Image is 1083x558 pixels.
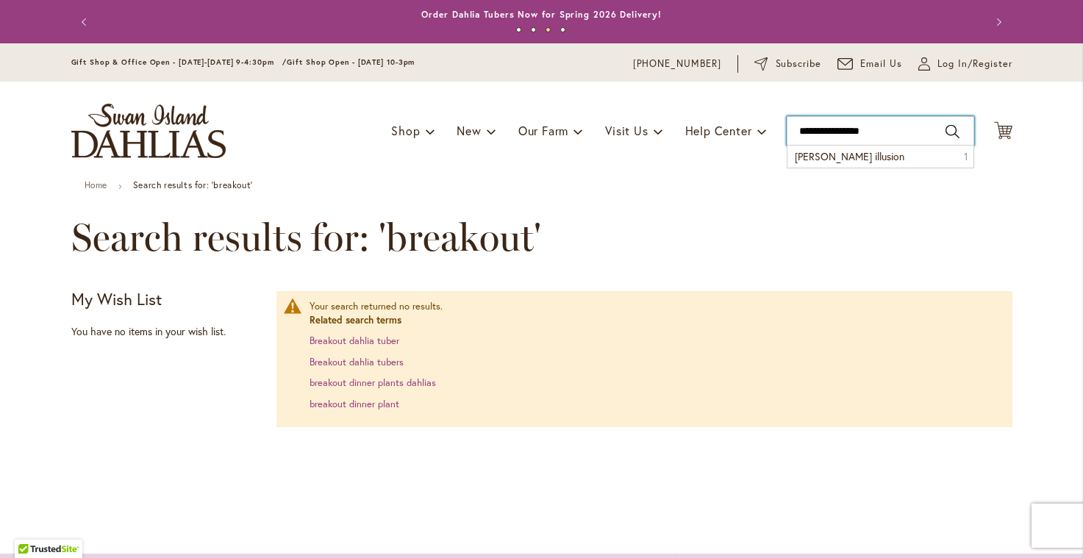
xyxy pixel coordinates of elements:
[918,57,1012,71] a: Log In/Register
[546,27,551,32] button: 3 of 4
[983,7,1012,37] button: Next
[71,324,268,339] div: You have no items in your wish list.
[560,27,565,32] button: 4 of 4
[516,27,521,32] button: 1 of 4
[531,27,536,32] button: 2 of 4
[391,123,420,138] span: Shop
[85,179,107,190] a: Home
[937,57,1012,71] span: Log In/Register
[795,149,904,163] span: [PERSON_NAME] illusion
[310,398,399,410] a: breakout dinner plant
[287,57,415,67] span: Gift Shop Open - [DATE] 10-3pm
[71,7,101,37] button: Previous
[457,123,481,138] span: New
[71,104,226,158] a: store logo
[421,9,661,20] a: Order Dahlia Tubers Now for Spring 2026 Delivery!
[11,506,52,547] iframe: Launch Accessibility Center
[518,123,568,138] span: Our Farm
[776,57,822,71] span: Subscribe
[310,300,998,411] div: Your search returned no results.
[310,335,399,347] a: Breakout dahlia tuber
[633,57,722,71] a: [PHONE_NUMBER]
[133,179,253,190] strong: Search results for: 'breakout'
[71,57,287,67] span: Gift Shop & Office Open - [DATE]-[DATE] 9-4:30pm /
[310,376,436,389] a: breakout dinner plants dahlias
[754,57,821,71] a: Subscribe
[685,123,752,138] span: Help Center
[71,288,162,310] strong: My Wish List
[310,356,404,368] a: Breakout dahlia tubers
[964,149,968,164] span: 1
[946,120,959,143] button: Search
[605,123,648,138] span: Visit Us
[71,215,541,260] span: Search results for: 'breakout'
[837,57,902,71] a: Email Us
[860,57,902,71] span: Email Us
[310,314,998,328] dt: Related search terms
